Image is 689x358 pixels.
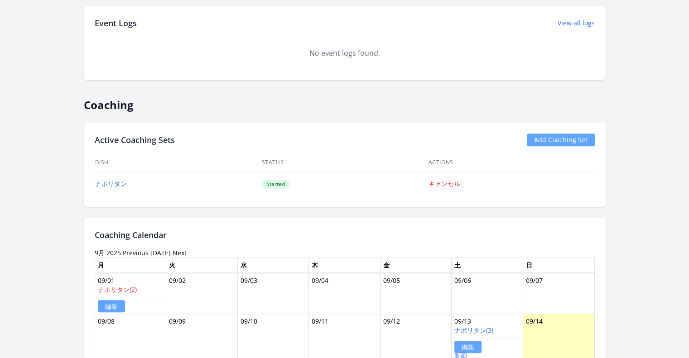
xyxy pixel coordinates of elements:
[380,258,452,273] th: 金
[173,248,187,257] a: Next
[95,248,121,257] time: 9月 2025
[237,273,309,314] td: 09/03
[523,273,594,314] td: 09/07
[166,273,238,314] td: 09/02
[98,285,137,294] a: ナポリタン(2)
[523,258,594,273] th: 日
[558,19,595,28] a: View all logs
[262,180,289,189] span: Started
[95,258,166,273] th: 月
[454,341,482,353] a: 編集
[84,91,606,112] h2: Coaching
[123,248,149,257] a: Previous
[98,300,125,312] a: 編集
[261,153,428,172] th: Status
[454,326,493,334] a: ナポリタン(3)
[95,48,595,58] div: No event logs found.
[452,273,523,314] td: 09/06
[428,153,595,172] th: Actions
[95,229,595,241] h2: Coaching Calendar
[309,258,381,273] th: 木
[452,258,523,273] th: 土
[429,179,460,188] a: キャンセル
[237,258,309,273] th: 水
[95,273,166,314] td: 09/01
[95,153,261,172] th: Dish
[380,273,452,314] td: 09/05
[166,258,238,273] th: 火
[95,17,137,29] h2: Event Logs
[527,134,595,146] a: Add Coaching Set
[309,273,381,314] td: 09/04
[95,179,127,188] a: ナポリタン
[95,134,175,146] h2: Active Coaching Sets
[150,248,171,257] a: [DATE]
